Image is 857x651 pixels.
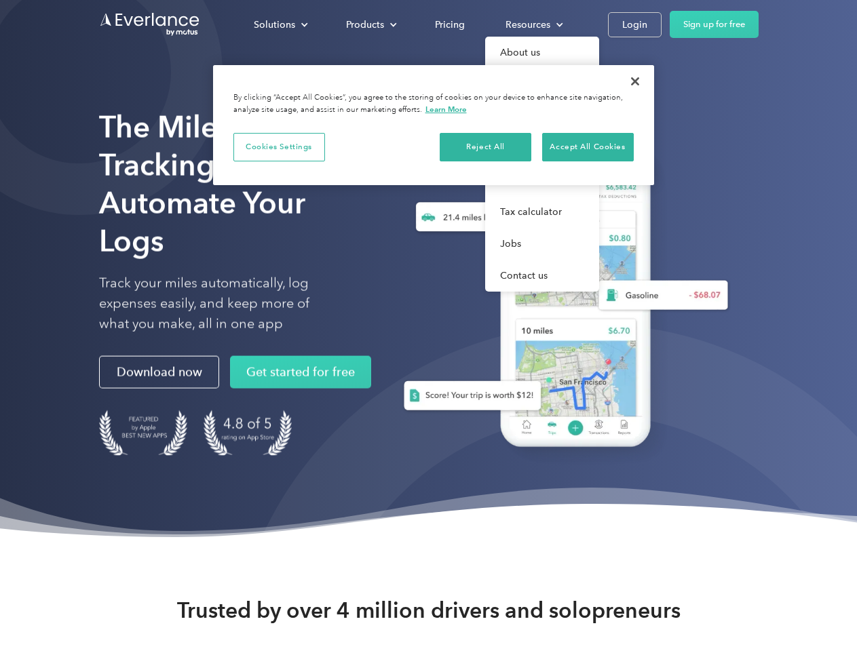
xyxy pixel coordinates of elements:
[346,16,384,33] div: Products
[542,133,634,161] button: Accept All Cookies
[177,597,681,624] strong: Trusted by over 4 million drivers and solopreneurs
[421,13,478,37] a: Pricing
[506,16,550,33] div: Resources
[485,37,599,68] a: About us
[622,16,647,33] div: Login
[492,13,574,37] div: Resources
[204,410,292,456] img: 4.9 out of 5 stars on the app store
[332,13,408,37] div: Products
[99,273,341,334] p: Track your miles automatically, log expenses easily, and keep more of what you make, all in one app
[230,356,371,389] a: Get started for free
[213,65,654,185] div: Cookie banner
[382,129,739,467] img: Everlance, mileage tracker app, expense tracking app
[485,196,599,228] a: Tax calculator
[99,410,187,456] img: Badge for Featured by Apple Best New Apps
[99,356,219,389] a: Download now
[254,16,295,33] div: Solutions
[425,104,467,114] a: More information about your privacy, opens in a new tab
[233,133,325,161] button: Cookies Settings
[213,65,654,185] div: Privacy
[240,13,319,37] div: Solutions
[440,133,531,161] button: Reject All
[99,12,201,37] a: Go to homepage
[485,260,599,292] a: Contact us
[608,12,662,37] a: Login
[435,16,465,33] div: Pricing
[620,66,650,96] button: Close
[233,92,634,116] div: By clicking “Accept All Cookies”, you agree to the storing of cookies on your device to enhance s...
[485,228,599,260] a: Jobs
[670,11,759,38] a: Sign up for free
[485,37,599,292] nav: Resources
